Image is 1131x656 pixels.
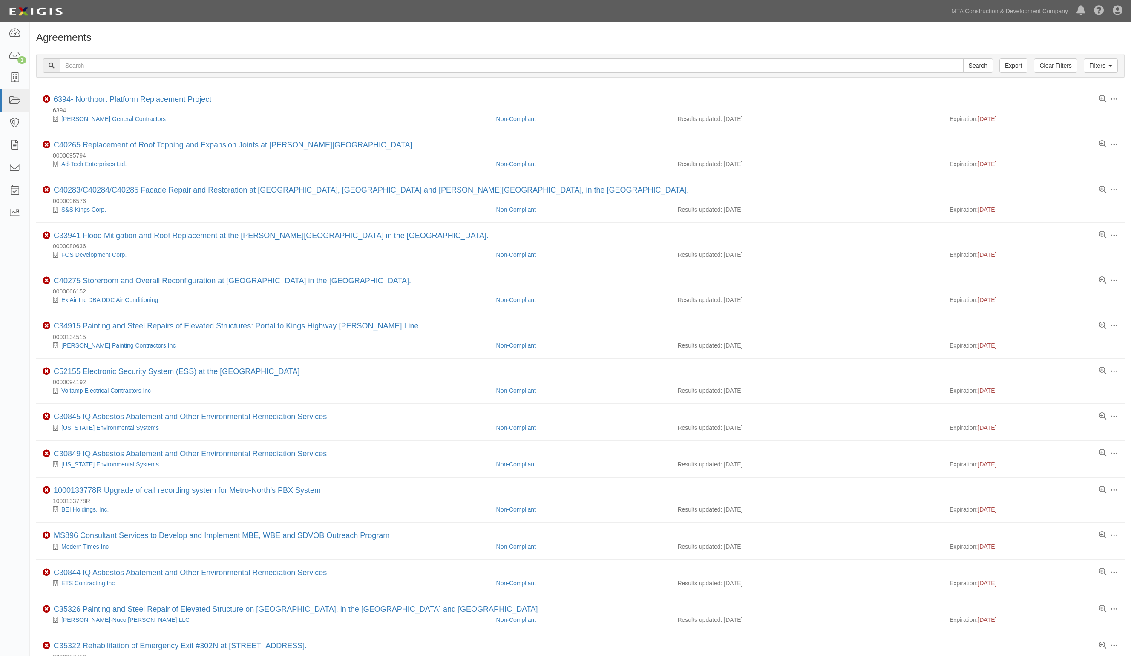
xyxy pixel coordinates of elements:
span: [DATE] [978,342,996,349]
i: Non-Compliant [43,95,50,103]
div: New York Environmental Systems [43,460,490,469]
span: [DATE] [978,296,996,303]
span: [DATE] [978,506,996,513]
div: 0000080636 [43,242,1125,250]
h1: Agreements [36,32,1125,43]
div: 0000096576 [43,197,1125,205]
span: [DATE] [978,387,996,394]
a: [PERSON_NAME] Painting Contractors Inc [61,342,176,349]
a: FOS Development Corp. [61,251,127,258]
a: Clear Filters [1034,58,1077,73]
div: Expiration: [950,296,1118,304]
div: C35322 Rehabilitation of Emergency Exit #302N at 168tj Street, Manhattan. [54,642,307,651]
i: Non-Compliant [43,322,50,330]
div: Expiration: [950,250,1118,259]
div: Expiration: [950,505,1118,514]
div: Results updated: [DATE] [677,386,937,395]
div: Results updated: [DATE] [677,505,937,514]
span: [DATE] [978,543,996,550]
a: BEI Holdings, Inc. [61,506,109,513]
div: 6394- Northport Platform Replacement Project [54,95,211,104]
div: Results updated: [DATE] [677,579,937,587]
div: BEI Holdings, Inc. [43,505,490,514]
div: 6394 [43,106,1125,115]
div: Expiration: [950,205,1118,214]
a: View results summary [1099,367,1106,375]
span: [DATE] [978,461,996,468]
a: View results summary [1099,486,1106,494]
div: 0000066152 [43,287,1125,296]
a: 1000133778R Upgrade of call recording system for Metro-North’s PBX System [54,486,321,495]
i: Non-Compliant [43,605,50,613]
div: LoSardo General Contractors [43,115,490,123]
a: MTA Construction & Development Company [947,3,1072,20]
a: Non-Compliant [496,387,536,394]
div: Expiration: [950,542,1118,551]
div: C40275 Storeroom and Overall Reconfiguration at LaGuardia Bus Depot in the Queens. [54,276,411,286]
div: Ahern Painting Contractors Inc [43,341,490,350]
a: [PERSON_NAME] General Contractors [61,115,166,122]
span: [DATE] [978,115,996,122]
a: [US_STATE] Environmental Systems [61,461,159,468]
a: MS896 Consultant Services to Develop and Implement MBE, WBE and SDVOB Outreach Program [54,531,389,540]
a: View results summary [1099,141,1106,148]
div: Results updated: [DATE] [677,542,937,551]
a: S&S Kings Corp. [61,206,106,213]
div: C30844 IQ Asbestos Abatement and Other Environmental Remediation Services [54,568,327,578]
div: Expiration: [950,579,1118,587]
a: Modern Times Inc [61,543,109,550]
a: C52155 Electronic Security System (ESS) at the [GEOGRAPHIC_DATA] [54,367,300,376]
a: C33941 Flood Mitigation and Roof Replacement at the [PERSON_NAME][GEOGRAPHIC_DATA] in the [GEOGRA... [54,231,489,240]
a: View results summary [1099,568,1106,576]
i: Non-Compliant [43,413,50,420]
a: C30845 IQ Asbestos Abatement and Other Environmental Remediation Services [54,412,327,421]
a: C35326 Painting and Steel Repair of Elevated Structure on [GEOGRAPHIC_DATA], in the [GEOGRAPHIC_D... [54,605,538,613]
div: Expiration: [950,460,1118,469]
div: ETS Contracting Inc [43,579,490,587]
div: Results updated: [DATE] [677,160,937,168]
img: Logo [6,4,65,19]
a: C40275 Storeroom and Overall Reconfiguration at [GEOGRAPHIC_DATA] in the [GEOGRAPHIC_DATA]. [54,276,411,285]
input: Search [60,58,964,73]
a: C40283/C40284/C40285 Facade Repair and Restoration at [GEOGRAPHIC_DATA], [GEOGRAPHIC_DATA] and [P... [54,186,689,194]
div: Results updated: [DATE] [677,423,937,432]
div: Expiration: [950,160,1118,168]
div: Results updated: [DATE] [677,296,937,304]
a: [US_STATE] Environmental Systems [61,424,159,431]
i: Non-Compliant [43,532,50,539]
i: Non-Compliant [43,232,50,239]
div: Expiration: [950,115,1118,123]
a: Non-Compliant [496,296,536,303]
a: Non-Compliant [496,424,536,431]
i: Help Center - Complianz [1094,6,1104,16]
div: Results updated: [DATE] [677,616,937,624]
span: [DATE] [978,206,996,213]
a: View results summary [1099,231,1106,239]
div: Modern Times Inc [43,542,490,551]
i: Non-Compliant [43,186,50,194]
a: C34915 Painting and Steel Repairs of Elevated Structures: Portal to Kings Highway [PERSON_NAME] Line [54,322,418,330]
i: Non-Compliant [43,368,50,375]
div: Results updated: [DATE] [677,115,937,123]
a: C30844 IQ Asbestos Abatement and Other Environmental Remediation Services [54,568,327,577]
i: Non-Compliant [43,450,50,457]
span: [DATE] [978,161,996,167]
a: Ad-Tech Enterprises Ltd. [61,161,127,167]
i: Non-Compliant [43,141,50,149]
div: C52155 Electronic Security System (ESS) at the West 4th Street Subway Station [54,367,300,377]
span: [DATE] [978,616,996,623]
div: C34915 Painting and Steel Repairs of Elevated Structures: Portal to Kings Highway Culver Line [54,322,418,331]
a: View results summary [1099,322,1106,330]
a: Non-Compliant [496,161,536,167]
div: Expiration: [950,616,1118,624]
a: C30849 IQ Asbestos Abatement and Other Environmental Remediation Services [54,449,327,458]
div: C40283/C40284/C40285 Facade Repair and Restoration at JFK, LaGuardia and Baisley Park Bus Depot, ... [54,186,689,195]
div: Results updated: [DATE] [677,205,937,214]
a: View results summary [1099,449,1106,457]
a: View results summary [1099,413,1106,420]
div: Voltamp Electrical Contractors Inc [43,386,490,395]
a: Non-Compliant [496,506,536,513]
div: New York Environmental Systems [43,423,490,432]
div: Ex Air Inc DBA DDC Air Conditioning [43,296,490,304]
div: C35326 Painting and Steel Repair of Elevated Structure on Myrtle Avenue Line, in the Boroughs of ... [54,605,538,614]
